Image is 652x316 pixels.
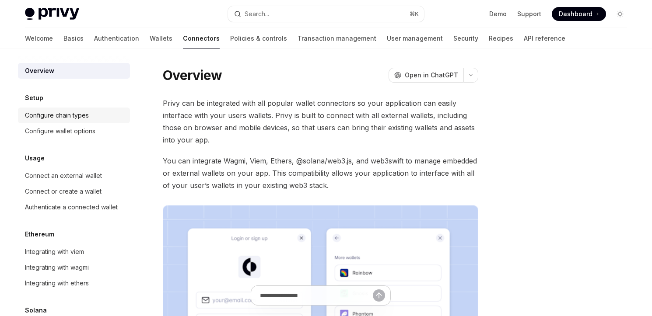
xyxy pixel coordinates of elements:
[163,155,478,191] span: You can integrate Wagmi, Viem, Ethers, @solana/web3.js, and web3swift to manage embedded or exter...
[163,67,222,83] h1: Overview
[230,28,287,49] a: Policies & controls
[453,28,478,49] a: Security
[18,63,130,79] a: Overview
[25,186,102,197] div: Connect or create a wallet
[489,28,513,49] a: Recipes
[260,286,373,305] input: Ask a question...
[163,97,478,146] span: Privy can be integrated with all popular wallet connectors so your application can easily interfa...
[489,10,507,18] a: Demo
[183,28,220,49] a: Connectors
[389,68,463,83] button: Open in ChatGPT
[298,28,376,49] a: Transaction management
[552,7,606,21] a: Dashboard
[25,110,89,121] div: Configure chain types
[517,10,541,18] a: Support
[25,93,43,103] h5: Setup
[25,153,45,163] h5: Usage
[18,260,130,275] a: Integrating with wagmi
[25,305,47,316] h5: Solana
[63,28,84,49] a: Basics
[18,184,130,199] a: Connect or create a wallet
[228,6,424,22] button: Open search
[94,28,139,49] a: Authentication
[25,247,84,257] div: Integrating with viem
[387,28,443,49] a: User management
[25,66,54,76] div: Overview
[18,275,130,291] a: Integrating with ethers
[524,28,565,49] a: API reference
[18,123,130,139] a: Configure wallet options
[373,289,385,302] button: Send message
[25,202,118,212] div: Authenticate a connected wallet
[245,9,269,19] div: Search...
[410,10,419,17] span: ⌘ K
[25,8,79,20] img: light logo
[25,262,89,273] div: Integrating with wagmi
[25,28,53,49] a: Welcome
[25,229,54,240] h5: Ethereum
[25,278,89,288] div: Integrating with ethers
[18,244,130,260] a: Integrating with viem
[559,10,592,18] span: Dashboard
[18,108,130,123] a: Configure chain types
[18,168,130,184] a: Connect an external wallet
[25,126,95,136] div: Configure wallet options
[150,28,172,49] a: Wallets
[18,199,130,215] a: Authenticate a connected wallet
[613,7,627,21] button: Toggle dark mode
[25,170,102,181] div: Connect an external wallet
[405,71,458,80] span: Open in ChatGPT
